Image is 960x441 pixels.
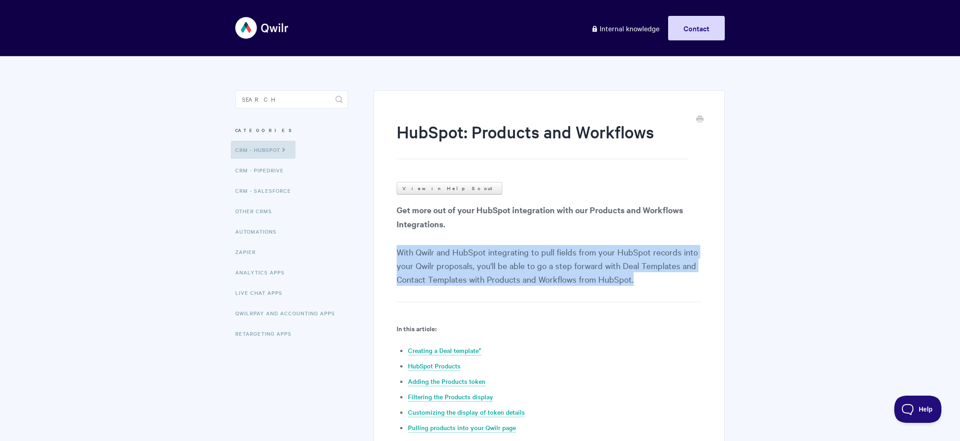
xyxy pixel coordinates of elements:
[235,11,289,45] img: Qwilr Help Center
[408,361,461,371] a: HubSpot Products
[696,115,703,125] a: Print this Article
[668,16,725,40] a: Contact
[235,222,283,240] a: Automations
[408,346,481,356] a: Creating a Deal template*
[235,243,262,261] a: Zapier
[235,304,342,322] a: QwilrPay and Accounting Apps
[235,122,348,138] h3: Categories
[584,16,666,40] a: Internal knowledge
[235,90,348,108] input: Search
[231,141,296,159] a: CRM - HubSpot
[235,263,291,281] a: Analytics Apps
[235,181,298,200] a: CRM - Salesforce
[235,324,298,343] a: Retargeting Apps
[397,203,702,302] p: With Qwilr and HubSpot integrating to pull fields from your HubSpot records into your Qwilr propo...
[408,392,493,402] a: Filtering the Products display
[408,407,525,417] a: Customizing the display of token details
[397,120,688,159] h1: HubSpot: Products and Workflows
[408,377,485,387] a: Adding the Products token
[397,204,683,230] strong: Get more out of your HubSpot integration with our Products and Workflows Integrations.
[235,284,289,302] a: Live Chat Apps
[235,161,291,179] a: CRM - Pipedrive
[397,323,436,333] b: In this article:
[397,182,502,195] a: View in Help Scout
[894,396,942,423] iframe: Toggle Customer Support
[408,423,516,433] a: Pulling products into your Qwilr page
[235,202,279,220] a: Other CRMs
